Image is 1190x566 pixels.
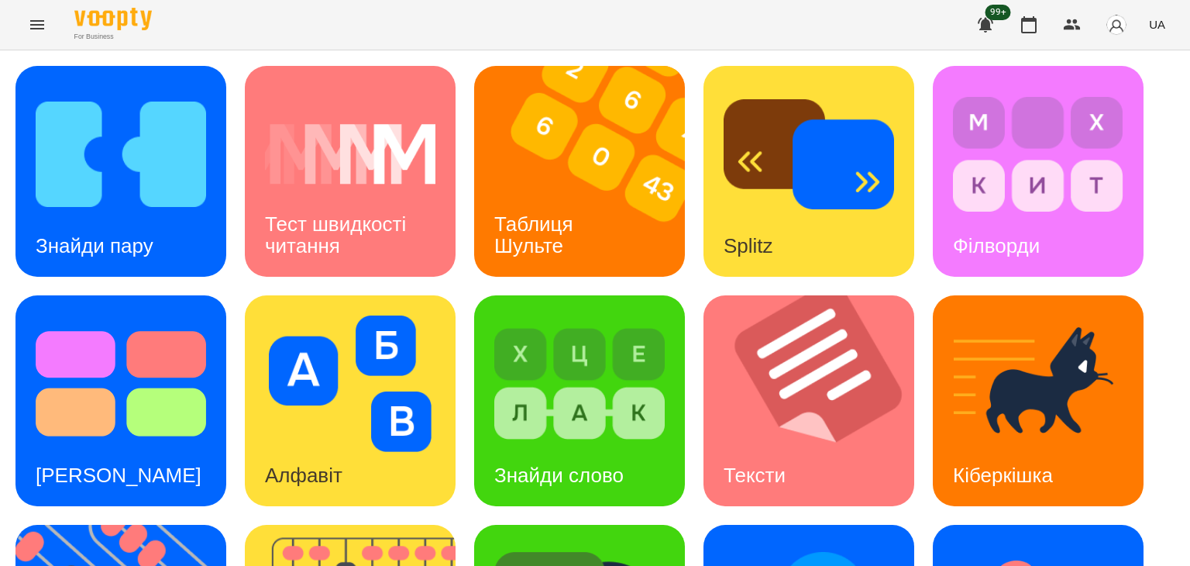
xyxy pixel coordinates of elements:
img: Тексти [703,295,934,506]
img: avatar_s.png [1106,14,1127,36]
img: Таблиця Шульте [474,66,704,277]
span: 99+ [985,5,1011,20]
img: Voopty Logo [74,8,152,30]
img: Знайди пару [36,86,206,223]
img: Кіберкішка [953,316,1123,452]
h3: Splitz [724,234,773,257]
a: КіберкішкаКіберкішка [933,295,1144,506]
img: Знайди слово [494,316,665,452]
a: Тест Струпа[PERSON_NAME] [15,295,226,506]
a: Знайди паруЗнайди пару [15,66,226,277]
img: Splitz [724,86,894,223]
h3: Кіберкішка [953,464,1053,487]
img: Тест Струпа [36,316,206,452]
button: Menu [19,6,56,43]
button: UA [1143,10,1171,39]
img: Тест швидкості читання [265,86,435,223]
h3: Філворди [953,234,1040,257]
h3: Знайди пару [36,234,153,257]
h3: Тест швидкості читання [265,212,411,257]
span: UA [1149,16,1165,33]
a: АлфавітАлфавіт [245,295,456,506]
h3: Алфавіт [265,464,342,487]
img: Алфавіт [265,316,435,452]
a: Таблиця ШультеТаблиця Шульте [474,66,685,277]
img: Філворди [953,86,1123,223]
a: Тест швидкості читанняТест швидкості читання [245,66,456,277]
a: Знайди словоЗнайди слово [474,295,685,506]
a: SplitzSplitz [703,66,914,277]
span: For Business [74,32,152,42]
h3: Тексти [724,464,786,487]
h3: [PERSON_NAME] [36,464,201,487]
a: ТекстиТексти [703,295,914,506]
h3: Знайди слово [494,464,624,487]
a: ФілвордиФілворди [933,66,1144,277]
h3: Таблиця Шульте [494,212,579,257]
